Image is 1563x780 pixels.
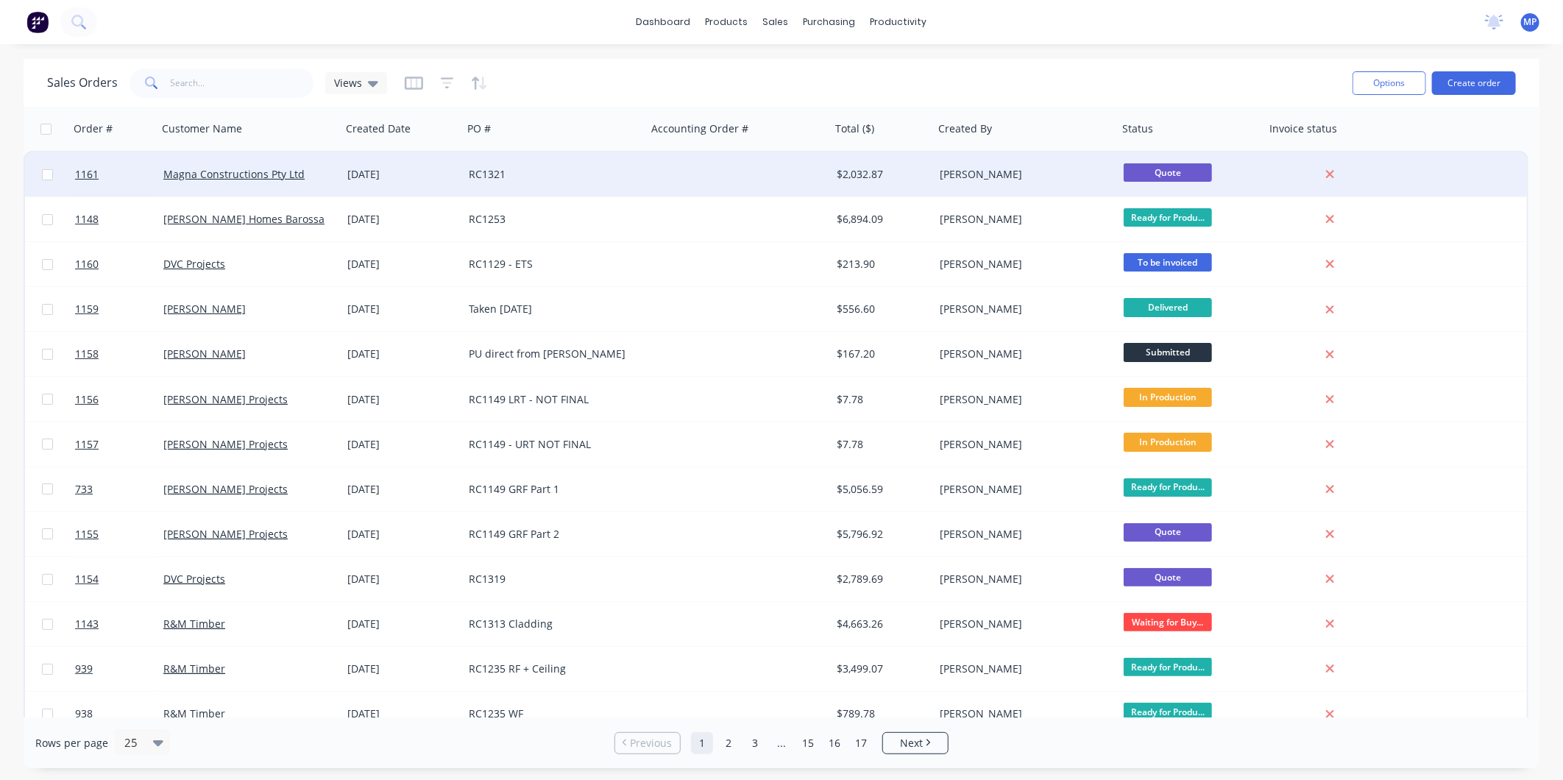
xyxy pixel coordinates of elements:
[940,437,1103,452] div: [PERSON_NAME]
[629,11,698,33] a: dashboard
[469,212,632,227] div: RC1253
[837,392,924,407] div: $7.78
[163,212,325,226] a: [PERSON_NAME] Homes Barossa
[698,11,756,33] div: products
[837,617,924,631] div: $4,663.26
[940,572,1103,586] div: [PERSON_NAME]
[837,572,924,586] div: $2,789.69
[75,482,93,497] span: 733
[347,662,457,676] div: [DATE]
[940,662,1103,676] div: [PERSON_NAME]
[47,76,118,90] h1: Sales Orders
[347,212,457,227] div: [DATE]
[347,392,457,407] div: [DATE]
[75,347,99,361] span: 1158
[837,347,924,361] div: $167.20
[1124,703,1212,721] span: Ready for Produ...
[940,392,1103,407] div: [PERSON_NAME]
[1124,433,1212,451] span: In Production
[75,467,163,511] a: 733
[796,11,863,33] div: purchasing
[163,706,225,720] a: R&M Timber
[75,617,99,631] span: 1143
[1124,298,1212,316] span: Delivered
[75,152,163,196] a: 1161
[163,167,305,181] a: Magna Constructions Pty Ltd
[1353,71,1426,95] button: Options
[75,602,163,646] a: 1143
[883,736,948,751] a: Next page
[837,662,924,676] div: $3,499.07
[75,647,163,691] a: 939
[940,482,1103,497] div: [PERSON_NAME]
[1269,121,1337,136] div: Invoice status
[75,212,99,227] span: 1148
[469,347,632,361] div: PU direct from [PERSON_NAME]
[1124,163,1212,182] span: Quote
[469,257,632,272] div: RC1129 - ETS
[940,167,1103,182] div: [PERSON_NAME]
[162,121,242,136] div: Customer Name
[1524,15,1537,29] span: MP
[346,121,411,136] div: Created Date
[469,167,632,182] div: RC1321
[347,617,457,631] div: [DATE]
[1124,523,1212,542] span: Quote
[75,512,163,556] a: 1155
[75,167,99,182] span: 1161
[837,167,924,182] div: $2,032.87
[837,437,924,452] div: $7.78
[163,437,288,451] a: [PERSON_NAME] Projects
[940,527,1103,542] div: [PERSON_NAME]
[940,257,1103,272] div: [PERSON_NAME]
[75,332,163,376] a: 1158
[163,662,225,676] a: R&M Timber
[347,482,457,497] div: [DATE]
[469,662,632,676] div: RC1235 RF + Ceiling
[469,482,632,497] div: RC1149 GRF Part 1
[469,617,632,631] div: RC1313 Cladding
[609,732,954,754] ul: Pagination
[347,572,457,586] div: [DATE]
[940,212,1103,227] div: [PERSON_NAME]
[163,347,246,361] a: [PERSON_NAME]
[1124,478,1212,497] span: Ready for Produ...
[835,121,874,136] div: Total ($)
[1124,613,1212,631] span: Waiting for Buy...
[26,11,49,33] img: Factory
[938,121,992,136] div: Created By
[797,732,819,754] a: Page 15
[347,527,457,542] div: [DATE]
[900,736,923,751] span: Next
[1122,121,1153,136] div: Status
[75,392,99,407] span: 1156
[171,68,314,98] input: Search...
[1124,388,1212,406] span: In Production
[347,437,457,452] div: [DATE]
[756,11,796,33] div: sales
[163,527,288,541] a: [PERSON_NAME] Projects
[75,302,99,316] span: 1159
[744,732,766,754] a: Page 3
[163,572,225,586] a: DVC Projects
[163,392,288,406] a: [PERSON_NAME] Projects
[347,257,457,272] div: [DATE]
[863,11,935,33] div: productivity
[837,482,924,497] div: $5,056.59
[75,662,93,676] span: 939
[940,347,1103,361] div: [PERSON_NAME]
[467,121,491,136] div: PO #
[347,167,457,182] div: [DATE]
[163,482,288,496] a: [PERSON_NAME] Projects
[469,437,632,452] div: RC1149 - URT NOT FINAL
[75,557,163,601] a: 1154
[469,572,632,586] div: RC1319
[469,527,632,542] div: RC1149 GRF Part 2
[837,257,924,272] div: $213.90
[940,617,1103,631] div: [PERSON_NAME]
[469,706,632,721] div: RC1235 WF
[1124,568,1212,586] span: Quote
[1124,253,1212,272] span: To be invoiced
[163,617,225,631] a: R&M Timber
[940,706,1103,721] div: [PERSON_NAME]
